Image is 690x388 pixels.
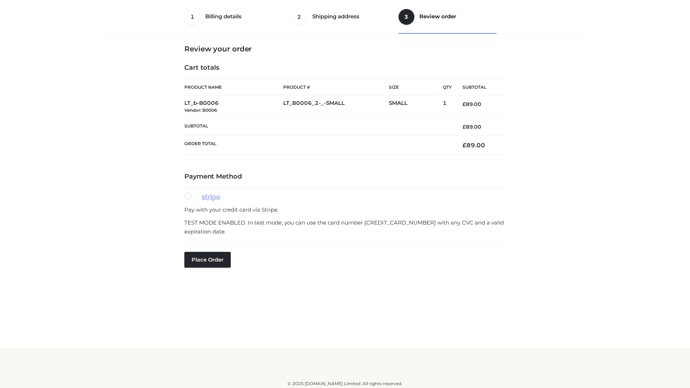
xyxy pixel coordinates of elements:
[184,252,231,268] button: Place order
[184,107,217,113] small: Vendor: B0006
[184,96,283,118] td: LT_b-B0006
[452,79,506,96] th: Subtotal
[463,124,466,130] span: £
[184,79,283,96] th: Product Name
[389,79,439,96] th: Size
[283,96,389,118] td: LT_B0006_2-_-SMALL
[463,142,485,149] bdi: 89.00
[184,136,452,155] th: Order Total
[184,205,506,214] p: Pay with your credit card via Stripe.
[443,79,452,96] th: Qty
[283,79,389,96] th: Product #
[107,380,583,387] div: © 2025 [DOMAIN_NAME] Limited. All rights reserved.
[184,64,506,72] h4: Cart totals
[463,142,466,149] span: £
[389,96,443,118] td: SMALL
[443,96,452,118] td: 1
[184,45,506,53] h3: Review your order
[184,118,452,135] th: Subtotal
[184,218,506,236] p: TEST MODE ENABLED. In test mode, you can use the card number [CREDIT_CARD_NUMBER] with any CVC an...
[463,101,466,107] span: £
[463,124,481,130] bdi: 89.00
[463,101,481,107] bdi: 89.00
[184,173,506,181] h4: Payment Method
